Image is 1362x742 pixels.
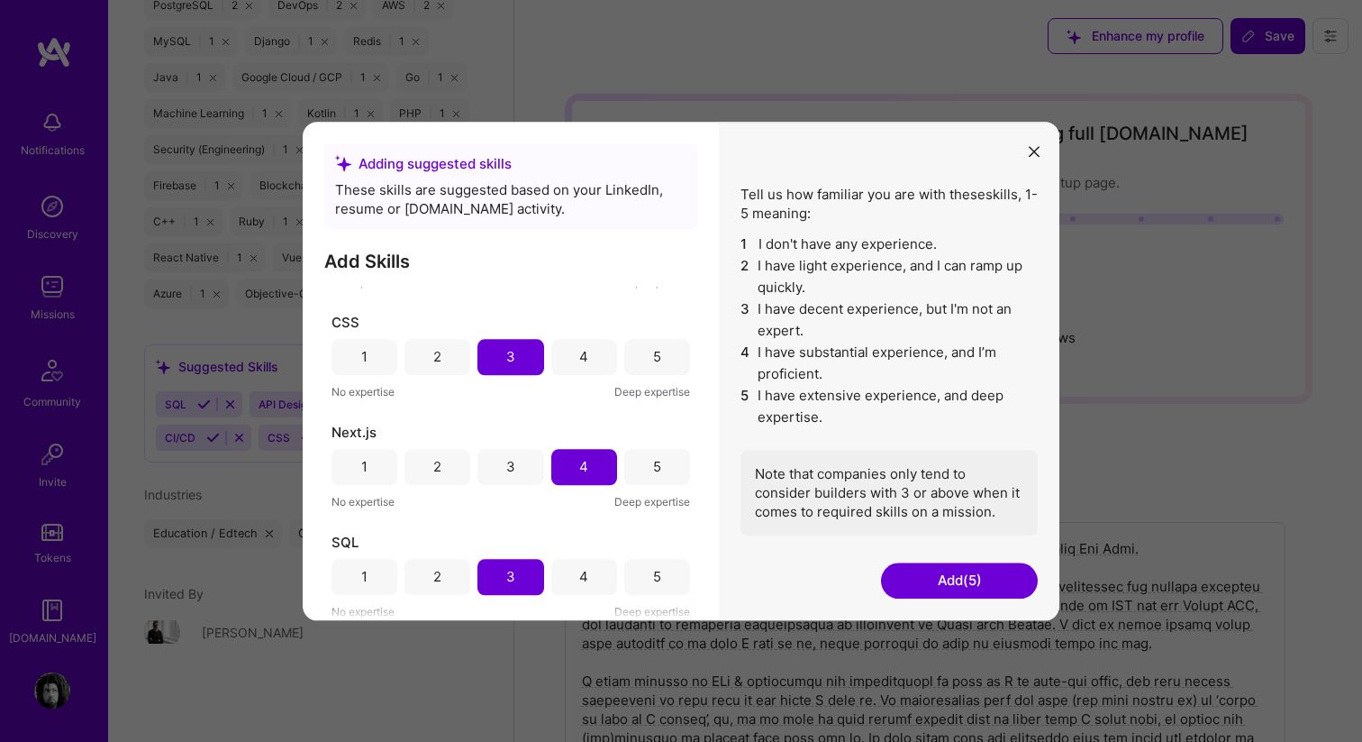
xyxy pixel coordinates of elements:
span: Next.js [331,423,377,442]
div: 4 [579,567,588,586]
span: 1 [740,234,751,255]
li: I have substantial experience, and I’m proficient. [740,342,1038,385]
li: I have light experience, and I can ramp up quickly. [740,255,1038,298]
div: modal [303,122,1059,620]
span: 4 [740,342,750,385]
span: CSS [331,313,359,332]
i: icon SuggestedTeams [335,155,351,171]
h3: Add Skills [324,251,697,272]
div: 1 [361,347,368,366]
span: SQL [331,533,359,552]
span: Deep expertise [614,492,690,511]
div: 5 [653,457,661,476]
span: No expertise [331,492,395,511]
div: 3 [506,347,515,366]
span: No expertise [331,602,395,621]
div: Tell us how familiar you are with these skills , 1-5 meaning: [740,185,1038,536]
div: 4 [579,347,588,366]
div: These skills are suggested based on your LinkedIn, resume or [DOMAIN_NAME] activity. [335,180,686,218]
div: 4 [579,457,588,476]
div: 2 [433,457,441,476]
div: 3 [506,457,515,476]
div: Note that companies only tend to consider builders with 3 or above when it comes to required skil... [740,450,1038,536]
div: 3 [506,567,515,586]
li: I have extensive experience, and deep expertise. [740,385,1038,428]
span: Deep expertise [614,382,690,401]
div: 1 [361,457,368,476]
div: 1 [361,567,368,586]
div: 2 [433,567,441,586]
span: 3 [740,298,750,342]
div: Adding suggested skills [335,154,686,173]
div: 5 [653,347,661,366]
li: I don't have any experience. [740,234,1038,255]
div: 5 [653,567,661,586]
div: 2 [433,347,441,366]
span: No expertise [331,382,395,401]
i: icon Close [1029,147,1040,158]
button: Add(5) [881,563,1038,599]
span: 5 [740,385,750,428]
li: I have decent experience, but I'm not an expert. [740,298,1038,342]
span: 2 [740,255,750,298]
span: Deep expertise [614,602,690,621]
